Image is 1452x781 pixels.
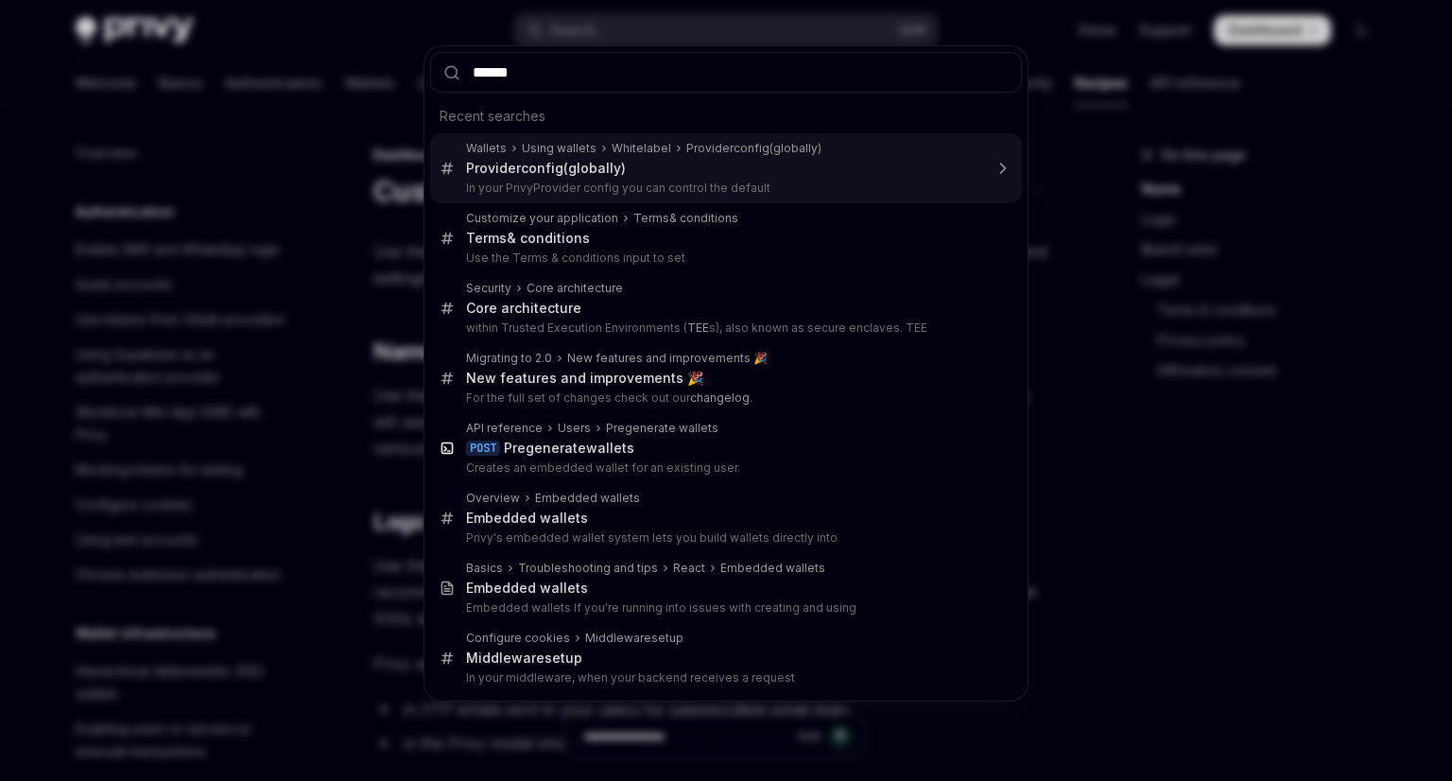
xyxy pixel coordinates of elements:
[466,580,588,597] div: s
[466,160,626,177] div: Provider (globally)
[633,211,669,225] b: Terms
[633,211,738,226] div: & conditions
[521,160,563,176] b: config
[518,561,658,576] div: Troubleshooting and tips
[720,561,825,576] div: Embedded wallets
[466,561,503,576] div: Basics
[606,421,718,436] div: Pregenerate wallets
[466,580,580,596] b: Embedded wallet
[504,440,586,456] b: Pregenerate
[466,211,618,226] div: Customize your application
[440,107,545,126] span: Recent searches
[466,631,570,646] div: Configure cookies
[522,141,596,156] div: Using wallets
[466,600,982,616] p: Embedded wallets If you're running into issues with creating and using
[466,281,511,296] div: Security
[466,390,982,406] p: For the full set of changes check out our .
[466,141,507,156] div: Wallets
[585,631,683,646] div: setup
[466,460,982,476] p: Creates an embedded wallet for an existing user.
[687,321,709,335] b: TEE
[466,370,703,387] div: New features and improvements 🎉
[466,441,500,456] div: POST
[466,421,543,436] div: API reference
[585,631,651,645] b: Middleware
[466,650,544,666] b: Middleware
[466,491,520,506] div: Overview
[466,251,982,266] p: Use the Terms & conditions input to set
[466,230,507,246] b: Terms
[504,440,634,457] div: wallets
[466,510,580,526] b: Embedded wallet
[466,650,582,667] div: setup
[673,561,705,576] div: React
[466,351,552,366] div: Migrating to 2.0
[690,390,750,405] b: changelog
[558,421,591,436] div: Users
[527,281,623,296] div: Core architecture
[535,491,633,505] b: Embedded wallet
[734,141,769,155] b: config
[686,141,821,156] div: Provider (globally)
[466,230,590,247] div: & conditions
[612,141,671,156] div: Whitelabel
[535,491,640,506] div: s
[466,510,588,527] div: s
[466,300,581,317] div: Core architecture
[466,321,982,336] p: within Trusted Execution Environments ( s), also known as secure enclaves. TEE
[466,670,982,686] p: In your middleware, when your backend receives a request
[466,181,982,196] p: In your PrivyProvider config you can control the default
[466,530,982,546] p: Privy's embedded wallet system lets you build wallets directly into
[567,351,768,366] div: New features and improvements 🎉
